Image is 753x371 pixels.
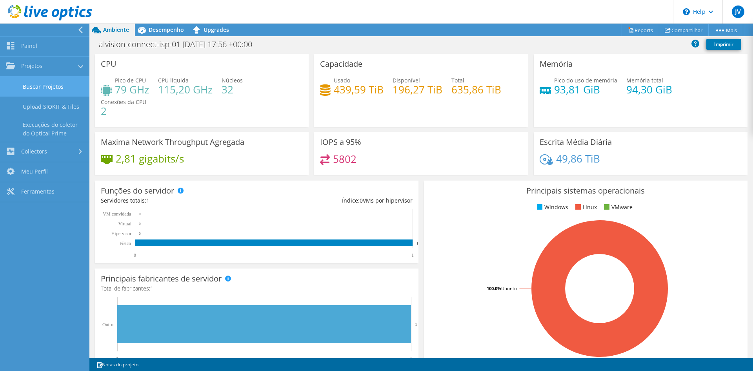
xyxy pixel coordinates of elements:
[120,241,131,246] tspan: Físico
[101,274,222,283] h3: Principais fabricantes de servidor
[111,231,131,236] text: Hipervisor
[535,203,568,212] li: Windows
[540,60,573,68] h3: Memória
[706,39,741,50] a: Imprimir
[134,252,136,258] text: 0
[103,26,129,33] span: Ambiente
[451,77,464,84] span: Total
[626,77,663,84] span: Memória total
[451,85,501,94] h4: 635,86 TiB
[158,85,213,94] h4: 115,20 GHz
[626,85,672,94] h4: 94,30 GiB
[101,98,146,106] span: Conexões da CPU
[146,197,149,204] span: 1
[393,77,420,84] span: Disponível
[116,154,184,163] h4: 2,81 gigabits/s
[622,24,659,36] a: Reports
[158,77,189,84] span: CPU líquida
[334,85,384,94] h4: 439,59 TiB
[602,203,633,212] li: VMware
[101,138,244,146] h3: Maxima Network Throughput Agregada
[333,155,356,163] h4: 5802
[411,252,414,258] text: 1
[556,154,600,163] h4: 49,86 TiB
[410,356,412,362] text: 1
[101,196,256,205] div: Servidores totais:
[101,107,146,115] h4: 2
[320,138,361,146] h3: IOPS a 95%
[115,77,146,84] span: Pico de CPU
[554,85,617,94] h4: 93,81 GiB
[573,203,597,212] li: Linux
[102,322,113,327] text: Outro
[487,285,501,291] tspan: 100.0%
[139,212,141,216] text: 0
[708,24,743,36] a: Mais
[150,285,153,292] span: 1
[415,322,417,327] text: 1
[101,186,174,195] h3: Funções do servidor
[540,138,612,146] h3: Escrita Média Diária
[360,197,363,204] span: 0
[393,85,442,94] h4: 196,27 TiB
[103,211,131,217] text: VM convidada
[118,221,132,227] text: Virtual
[139,222,141,226] text: 0
[116,356,118,362] text: 0
[256,196,412,205] div: Índice: VMs por hipervisor
[95,40,264,49] h1: alvision-connect-isp-01 [DATE] 17:56 +00:00
[430,186,742,195] h3: Principais sistemas operacionais
[334,77,350,84] span: Usado
[115,85,149,94] h4: 79 GHz
[91,360,144,369] a: Notas do projeto
[101,284,413,293] h4: Total de fabricantes:
[222,85,243,94] h4: 32
[659,24,709,36] a: Compartilhar
[149,26,184,33] span: Desempenho
[554,77,617,84] span: Pico do uso de memória
[204,26,229,33] span: Upgrades
[320,60,362,68] h3: Capacidade
[417,241,418,245] text: 1
[732,5,744,18] span: JV
[101,60,116,68] h3: CPU
[222,77,243,84] span: Núcleos
[139,232,141,236] text: 0
[683,8,690,15] svg: \n
[501,285,517,291] tspan: Ubuntu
